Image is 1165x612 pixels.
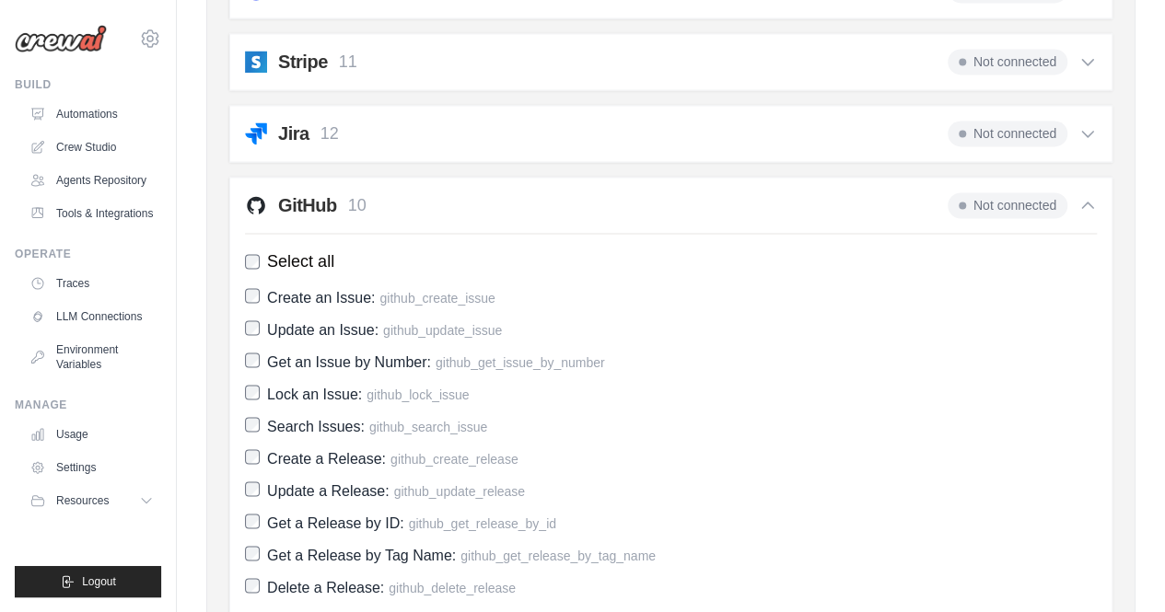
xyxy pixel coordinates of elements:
span: github_lock_issue [367,387,469,401]
img: Logo [15,25,107,52]
a: Traces [22,269,161,298]
span: github_update_release [394,483,525,498]
input: Select all [245,254,260,269]
input: Get a Release by ID: github_get_release_by_id [245,514,260,528]
button: Resources [22,486,161,515]
p: 10 [348,193,367,218]
a: Environment Variables [22,335,161,379]
h2: GitHub [278,192,337,218]
span: Create an Issue: [267,289,375,305]
input: Update a Release: github_update_release [245,481,260,496]
input: Create an Issue: github_create_issue [245,288,260,303]
span: Select all [267,248,334,273]
span: Update an Issue: [267,321,379,337]
span: github_create_release [390,451,518,466]
span: Get an Issue by Number: [267,353,431,369]
span: Logout [82,574,116,589]
div: Manage [15,398,161,412]
span: github_create_issue [379,290,495,305]
span: github_search_issue [369,419,487,433]
a: Crew Studio [22,133,161,162]
h2: Stripe [278,49,328,75]
span: github_delete_release [389,580,516,595]
div: Build [15,77,161,92]
input: Get a Release by Tag Name: github_get_release_by_tag_name [245,546,260,560]
span: Create a Release: [267,450,386,466]
img: jira.svg [245,122,267,144]
input: Delete a Release: github_delete_release [245,578,260,593]
button: Logout [15,566,161,597]
p: 11 [339,50,357,75]
p: 12 [320,121,339,146]
input: Update an Issue: github_update_issue [245,320,260,335]
span: Resources [56,493,109,508]
img: stripe.svg [245,51,267,73]
a: Tools & Integrations [22,199,161,228]
span: github_get_issue_by_number [436,354,605,369]
span: github_update_issue [383,322,502,337]
input: Search Issues: github_search_issue [245,417,260,432]
span: Not connected [948,121,1067,146]
span: Lock an Issue: [267,386,362,401]
span: Delete a Release: [267,579,384,595]
input: Lock an Issue: github_lock_issue [245,385,260,399]
span: Search Issues: [267,418,365,433]
span: github_get_release_by_id [409,515,556,530]
span: Get a Release by ID: [267,514,404,530]
a: LLM Connections [22,302,161,331]
a: Agents Repository [22,166,161,195]
span: Not connected [948,192,1067,218]
span: Not connected [948,49,1067,75]
img: github.svg [245,194,267,216]
span: Get a Release by Tag Name: [267,547,456,562]
a: Settings [22,453,161,482]
a: Automations [22,99,161,129]
h2: Jira [278,121,309,146]
input: Create a Release: github_create_release [245,449,260,464]
span: github_get_release_by_tag_name [460,548,656,562]
input: Get an Issue by Number: github_get_issue_by_number [245,352,260,367]
a: Usage [22,420,161,449]
div: Operate [15,247,161,261]
span: Update a Release: [267,482,390,498]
